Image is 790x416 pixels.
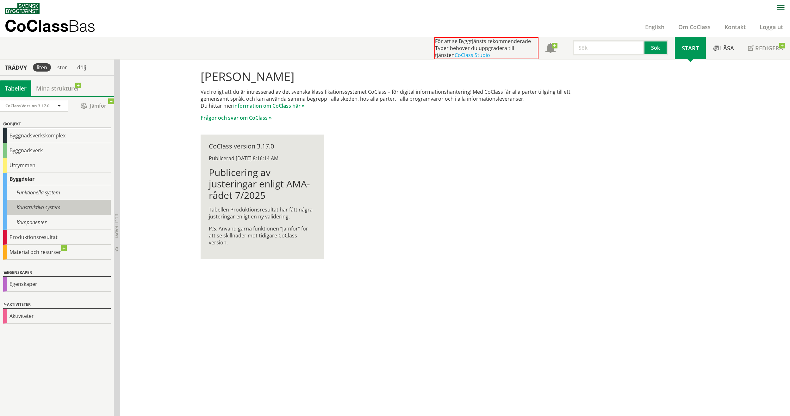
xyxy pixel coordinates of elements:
[209,167,315,201] h1: Publicering av justeringar enligt AMA-rådet 7/2025
[3,158,111,173] div: Utrymmen
[33,63,51,72] div: liten
[644,40,668,55] button: Sök
[53,63,71,72] div: stor
[209,225,315,246] p: P.S. Använd gärna funktionen ”Jämför” för att se skillnader mot tidigare CoClass version.
[741,37,790,59] a: Redigera
[545,44,556,54] span: Notifikationer
[3,277,111,292] div: Egenskaper
[209,206,315,220] p: Tabellen Produktionsresultat har fått några justeringar enligt en ny validering.
[3,185,111,200] div: Funktionella system
[671,23,718,31] a: Om CoClass
[1,64,30,71] div: Trädvy
[3,269,111,277] div: Egenskaper
[638,23,671,31] a: English
[201,114,272,121] a: Frågor och svar om CoClass »
[201,88,589,109] p: Vad roligt att du är intresserad av det svenska klassifikationssystemet CoClass – för digital inf...
[3,121,111,128] div: Objekt
[3,301,111,309] div: Aktiviteter
[233,102,305,109] a: information om CoClass här »
[434,37,538,59] div: För att se Byggtjänsts rekommenderade Typer behöver du uppgradera till tjänsten
[5,3,40,14] img: Svensk Byggtjänst
[73,63,90,72] div: dölj
[201,69,589,83] h1: [PERSON_NAME]
[68,16,95,35] span: Bas
[755,44,783,52] span: Redigera
[3,230,111,245] div: Produktionsresultat
[3,128,111,143] div: Byggnadsverkskomplex
[209,143,315,150] div: CoClass version 3.17.0
[5,103,49,109] span: CoClass Version 3.17.0
[675,37,706,59] a: Start
[209,155,315,162] div: Publicerad [DATE] 8:16:14 AM
[720,44,734,52] span: Läsa
[3,200,111,215] div: Konstruktiva system
[455,52,490,59] a: CoClass Studio
[3,173,111,185] div: Byggdelar
[573,40,644,55] input: Sök
[5,17,109,37] a: CoClassBas
[74,100,112,111] span: Jämför
[114,214,120,238] span: Dölj trädvy
[5,22,95,29] p: CoClass
[3,309,111,324] div: Aktiviteter
[718,23,753,31] a: Kontakt
[31,80,84,96] a: Mina strukturer
[3,215,111,230] div: Komponenter
[3,143,111,158] div: Byggnadsverk
[682,44,699,52] span: Start
[3,245,111,260] div: Material och resurser
[753,23,790,31] a: Logga ut
[706,37,741,59] a: Läsa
